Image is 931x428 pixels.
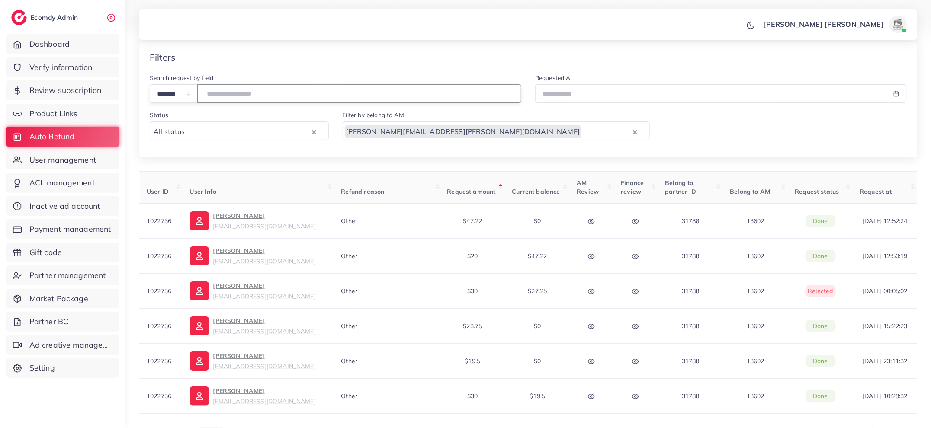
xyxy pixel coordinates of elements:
img: logo [11,10,27,25]
a: Setting [6,358,119,378]
span: Dashboard [29,38,70,50]
a: Partner BC [6,312,119,332]
span: Market Package [29,293,88,304]
small: [EMAIL_ADDRESS][DOMAIN_NAME] [213,292,315,300]
span: Inactive ad account [29,201,100,212]
img: ic-user-info.36bf1079.svg [189,211,209,230]
span: 13602 [747,392,764,400]
span: Payment management [29,224,111,235]
p: [PERSON_NAME] [213,281,315,301]
a: Ad creative management [6,335,119,355]
span: Other [341,287,357,295]
a: [PERSON_NAME][EMAIL_ADDRESS][DOMAIN_NAME] [189,351,315,371]
img: ic-user-info.36bf1079.svg [189,386,209,406]
a: Review subscription [6,80,119,100]
span: Other [341,322,357,330]
a: Gift code [6,243,119,262]
a: [PERSON_NAME][EMAIL_ADDRESS][DOMAIN_NAME] [189,281,315,301]
span: Other [341,252,357,260]
span: 31788 [682,392,700,400]
img: avatar [889,16,907,33]
small: [EMAIL_ADDRESS][DOMAIN_NAME] [213,222,315,230]
a: [PERSON_NAME][EMAIL_ADDRESS][DOMAIN_NAME] [189,316,315,336]
small: [EMAIL_ADDRESS][DOMAIN_NAME] [213,362,315,370]
small: [EMAIL_ADDRESS][DOMAIN_NAME] [213,257,315,265]
p: [PERSON_NAME] [PERSON_NAME] [764,19,884,29]
span: Done [813,392,828,400]
p: [PERSON_NAME] [213,351,315,371]
span: Other [341,357,357,365]
a: [PERSON_NAME][EMAIL_ADDRESS][DOMAIN_NAME] [189,246,315,266]
a: [PERSON_NAME][EMAIL_ADDRESS][DOMAIN_NAME] [189,211,315,231]
span: User management [29,154,96,166]
span: 1022736 [147,217,171,225]
span: Partner management [29,270,106,281]
span: Refund reason [341,188,384,195]
span: Partner BC [29,316,69,327]
span: User Info [189,188,216,195]
a: Dashboard [6,34,119,54]
span: $19.5 [530,392,546,400]
span: 1022736 [147,392,171,400]
p: [PERSON_NAME] [213,246,315,266]
span: Verify information [29,62,93,73]
a: Market Package [6,289,119,309]
a: User management [6,150,119,170]
span: Setting [29,362,55,374]
span: 1022736 [147,287,171,295]
h2: Ecomdy Admin [30,13,80,22]
input: Search for option [188,125,310,138]
a: logoEcomdy Admin [11,10,80,25]
span: Ad creative management [29,339,112,351]
a: Verify information [6,57,119,77]
span: 1022736 [147,357,171,365]
span: Gift code [29,247,62,258]
span: Other [341,217,357,225]
div: Search for option [150,121,329,140]
span: [DATE] 10:28:32 [863,392,908,400]
small: [EMAIL_ADDRESS][DOMAIN_NAME] [213,327,315,335]
a: Partner management [6,265,119,285]
span: 1022736 [147,322,171,330]
span: Auto Refund [29,131,75,142]
a: [PERSON_NAME] [PERSON_NAME]avatar [759,16,910,33]
span: Review subscription [29,85,102,96]
a: ACL management [6,173,119,193]
input: Search for option [582,125,631,138]
img: ic-user-info.36bf1079.svg [189,351,209,371]
p: [PERSON_NAME] [213,386,315,406]
span: Other [341,392,357,400]
img: ic-user-info.36bf1079.svg [189,246,209,265]
small: [EMAIL_ADDRESS][DOMAIN_NAME] [213,397,315,405]
img: ic-user-info.36bf1079.svg [189,281,209,300]
a: [PERSON_NAME][EMAIL_ADDRESS][DOMAIN_NAME] [189,386,315,406]
p: [PERSON_NAME] [213,316,315,336]
span: 1022736 [147,252,171,260]
p: [PERSON_NAME] [213,211,315,231]
a: Product Links [6,104,119,124]
span: $30 [467,392,478,400]
span: Product Links [29,108,78,119]
a: Inactive ad account [6,196,119,216]
span: User ID [147,188,169,195]
span: ACL management [29,177,95,188]
a: Auto Refund [6,127,119,147]
a: Payment management [6,219,119,239]
img: ic-user-info.36bf1079.svg [189,316,209,335]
